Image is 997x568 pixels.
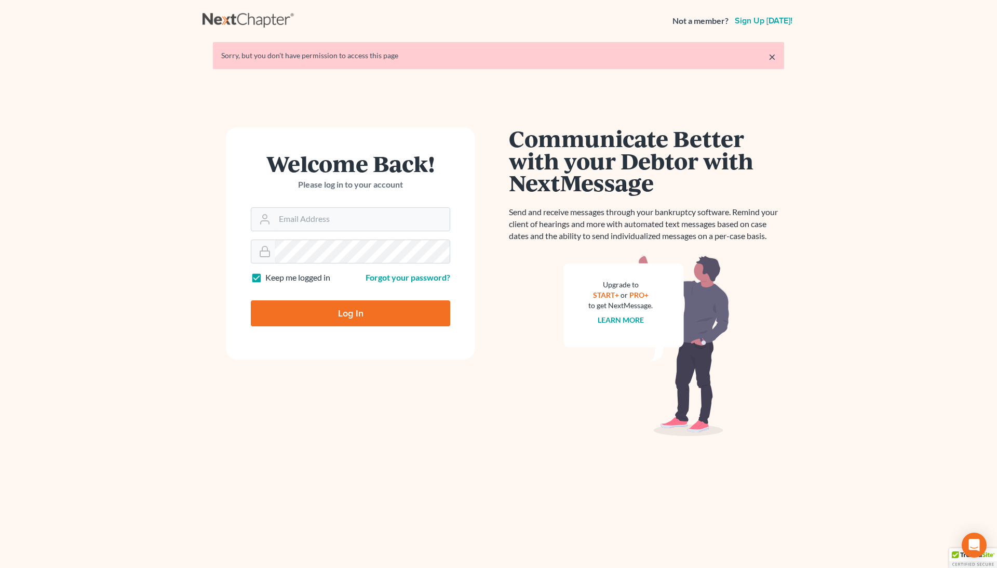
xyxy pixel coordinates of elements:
[733,17,794,25] a: Sign up [DATE]!
[366,272,450,282] a: Forgot your password?
[251,300,450,326] input: Log In
[265,272,330,284] label: Keep me logged in
[221,50,776,61] div: Sorry, but you don't have permission to access this page
[588,300,653,311] div: to get NextMessage.
[672,15,729,27] strong: Not a member?
[563,255,730,437] img: nextmessage_bg-59042aed3d76b12b5cd301f8e5b87938c9018125f34e5fa2b7a6b67550977c72.svg
[629,290,649,299] a: PRO+
[588,280,653,290] div: Upgrade to
[593,290,619,299] a: START+
[251,179,450,191] p: Please log in to your account
[962,533,987,558] div: Open Intercom Messenger
[769,50,776,63] a: ×
[621,290,628,299] span: or
[251,152,450,175] h1: Welcome Back!
[509,206,784,242] p: Send and receive messages through your bankruptcy software. Remind your client of hearings and mo...
[949,548,997,568] div: TrustedSite Certified
[275,208,450,231] input: Email Address
[598,315,644,324] a: Learn more
[509,127,784,194] h1: Communicate Better with your Debtor with NextMessage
